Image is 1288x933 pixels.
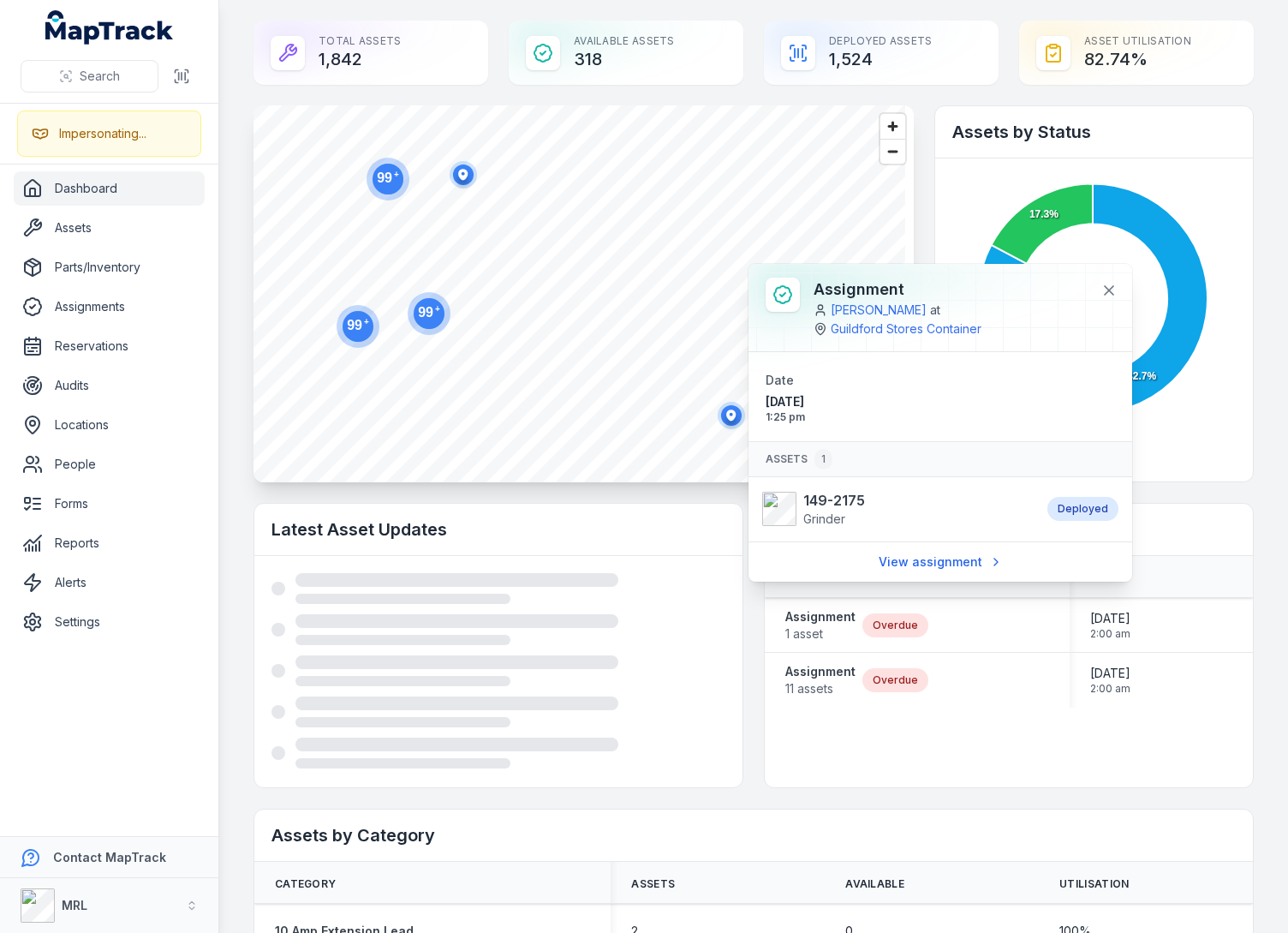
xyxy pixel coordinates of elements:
span: Date [766,373,794,387]
tspan: + [394,170,399,179]
a: Guildford Stores Container [831,320,981,338]
div: 1 [814,449,832,469]
text: 99 [377,170,399,185]
span: Category [275,877,336,891]
a: Parts/Inventory [14,250,205,284]
time: 10/05/2024, 1:25:03 pm [766,393,933,424]
text: 99 [347,317,369,332]
div: Overdue [862,668,928,692]
span: 1 asset [785,625,856,643]
tspan: + [435,304,440,314]
h2: Latest Asset Updates [271,517,725,541]
a: Reports [14,526,205,560]
a: Assignment1 asset [785,608,856,643]
span: Assets [631,877,675,891]
a: Forms [14,487,205,521]
button: Zoom in [880,114,905,139]
strong: Contact MapTrack [53,850,166,864]
a: People [14,447,205,481]
strong: 149-2175 [803,490,865,511]
a: 149-2175Grinder [762,490,1030,528]
span: at [930,302,940,319]
span: 1:25 pm [766,410,933,424]
text: 99 [418,304,440,320]
span: [DATE] [1090,665,1130,682]
a: Assignments [14,290,205,324]
span: [DATE] [1090,610,1130,627]
a: Audits [14,368,205,403]
span: 11 assets [785,680,856,697]
a: Alerts [14,565,205,600]
button: Zoom out [880,139,905,164]
span: 2:00 am [1090,682,1130,696]
strong: Assignment [785,663,856,680]
canvas: Map [253,105,905,482]
h2: Assets by Category [271,823,1236,847]
time: 28/09/2025, 2:00:00 am [1090,665,1130,696]
a: Assignment11 assets [785,663,856,697]
span: Utilisation [1059,877,1129,891]
time: 30/09/2025, 2:00:00 am [1090,610,1130,641]
h3: Assignment [814,278,1088,302]
strong: MRL [62,898,87,912]
div: Impersonating... [59,125,146,142]
a: Dashboard [14,171,205,206]
a: Assets [14,211,205,245]
a: [PERSON_NAME] [831,302,927,319]
div: Overdue [862,613,928,637]
a: Reservations [14,329,205,363]
strong: Assignment [785,608,856,625]
span: Assets [766,449,832,469]
tspan: + [364,317,369,326]
a: MapTrack [45,10,174,45]
a: Locations [14,408,205,442]
span: Grinder [803,511,845,526]
div: Deployed [1047,497,1118,521]
button: Search [21,60,158,93]
span: 2:00 am [1090,627,1130,641]
a: Settings [14,605,205,639]
span: [DATE] [766,393,933,410]
span: Search [80,68,120,85]
a: View assignment [868,546,1014,578]
h2: Assets by Status [952,120,1236,144]
span: Available [845,877,904,891]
